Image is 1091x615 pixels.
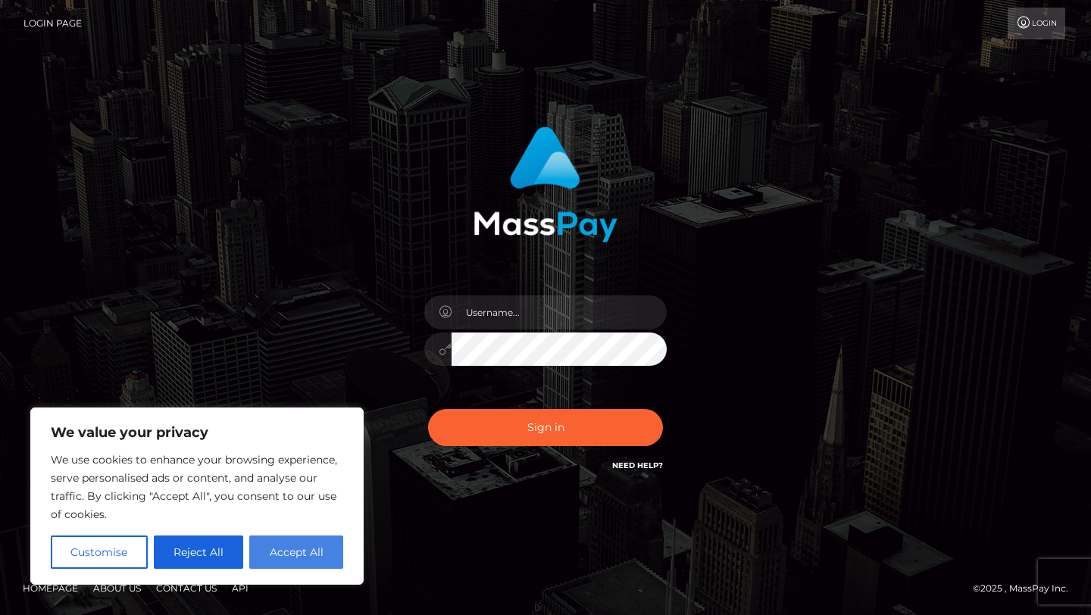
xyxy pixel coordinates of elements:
[452,295,667,329] input: Username...
[154,535,244,569] button: Reject All
[612,460,663,470] a: Need Help?
[51,451,343,523] p: We use cookies to enhance your browsing experience, serve personalised ads or content, and analys...
[51,423,343,442] p: We value your privacy
[17,576,84,600] a: Homepage
[249,535,343,569] button: Accept All
[87,576,147,600] a: About Us
[474,126,617,242] img: MassPay Login
[30,407,364,585] div: We value your privacy
[428,409,663,446] button: Sign in
[973,580,1080,597] div: © 2025 , MassPay Inc.
[150,576,223,600] a: Contact Us
[226,576,255,600] a: API
[1008,8,1065,39] a: Login
[51,535,148,569] button: Customise
[23,8,82,39] a: Login Page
